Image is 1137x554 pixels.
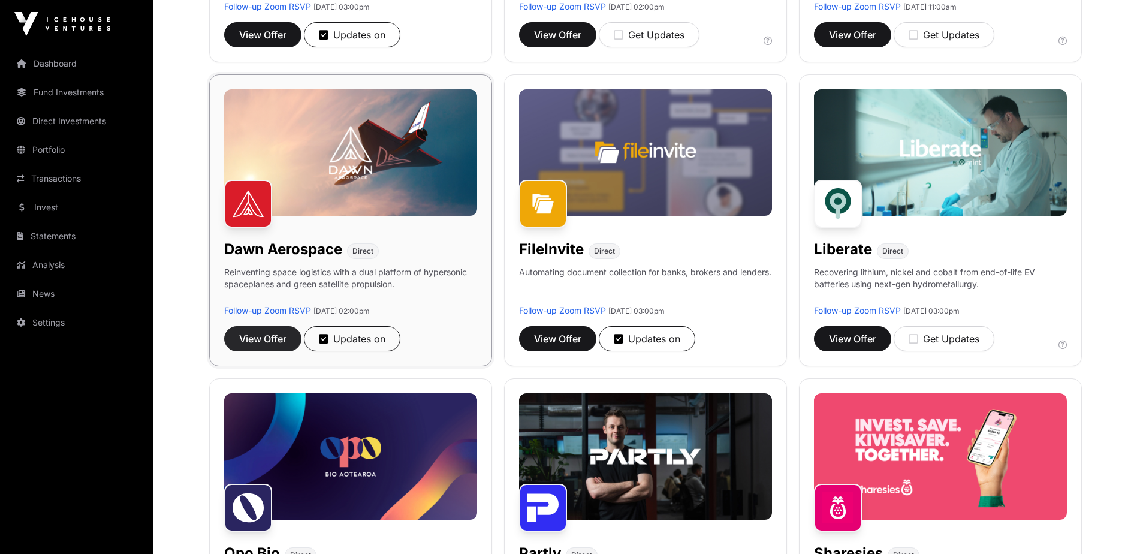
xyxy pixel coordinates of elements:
span: View Offer [239,28,286,42]
button: View Offer [814,326,891,351]
a: Fund Investments [10,79,144,106]
div: Updates on [319,28,385,42]
img: Dawn Aerospace [224,180,272,228]
iframe: Chat Widget [1077,496,1137,554]
button: View Offer [814,22,891,47]
a: Follow-up Zoom RSVP [814,305,901,315]
span: View Offer [239,332,286,346]
img: Sharesies-Banner.jpg [814,393,1067,520]
span: View Offer [829,332,876,346]
img: Dawn-Banner.jpg [224,89,477,216]
span: View Offer [534,332,581,346]
div: Updates on [614,332,680,346]
span: View Offer [534,28,581,42]
button: View Offer [224,22,301,47]
span: [DATE] 11:00am [903,2,957,11]
div: Get Updates [909,28,979,42]
img: Opo-Bio-Banner.jpg [224,393,477,520]
a: Direct Investments [10,108,144,134]
img: File-Invite-Banner.jpg [519,89,772,216]
a: Statements [10,223,144,249]
a: Follow-up Zoom RSVP [814,1,901,11]
button: View Offer [224,326,301,351]
p: Recovering lithium, nickel and cobalt from end-of-life EV batteries using next-gen hydrometallurgy. [814,266,1067,305]
span: Direct [594,246,615,256]
img: Sharesies [814,484,862,532]
a: Follow-up Zoom RSVP [224,1,311,11]
h1: FileInvite [519,240,584,259]
a: Analysis [10,252,144,278]
button: Get Updates [599,22,699,47]
h1: Liberate [814,240,872,259]
span: Direct [882,246,903,256]
a: Follow-up Zoom RSVP [224,305,311,315]
div: Get Updates [614,28,684,42]
img: Opo Bio [224,484,272,532]
span: [DATE] 03:00pm [313,2,370,11]
img: Liberate-Banner.jpg [814,89,1067,216]
a: Portfolio [10,137,144,163]
img: Partly-Banner.jpg [519,393,772,520]
a: Transactions [10,165,144,192]
span: Direct [352,246,373,256]
span: [DATE] 02:00pm [313,306,370,315]
a: News [10,281,144,307]
button: Updates on [304,22,400,47]
button: Get Updates [894,22,994,47]
button: Updates on [599,326,695,351]
img: Liberate [814,180,862,228]
span: [DATE] 03:00pm [608,306,665,315]
span: [DATE] 03:00pm [903,306,960,315]
h1: Dawn Aerospace [224,240,342,259]
button: Get Updates [894,326,994,351]
button: Updates on [304,326,400,351]
div: Updates on [319,332,385,346]
img: Icehouse Ventures Logo [14,12,110,36]
a: Follow-up Zoom RSVP [519,1,606,11]
span: [DATE] 02:00pm [608,2,665,11]
button: View Offer [519,326,596,351]
span: View Offer [829,28,876,42]
a: Dashboard [10,50,144,77]
p: Automating document collection for banks, brokers and lenders. [519,266,771,305]
a: Settings [10,309,144,336]
a: Follow-up Zoom RSVP [519,305,606,315]
img: FileInvite [519,180,567,228]
div: Get Updates [909,332,979,346]
a: Invest [10,194,144,221]
p: Reinventing space logistics with a dual platform of hypersonic spaceplanes and green satellite pr... [224,266,477,305]
img: Partly [519,484,567,532]
button: View Offer [519,22,596,47]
